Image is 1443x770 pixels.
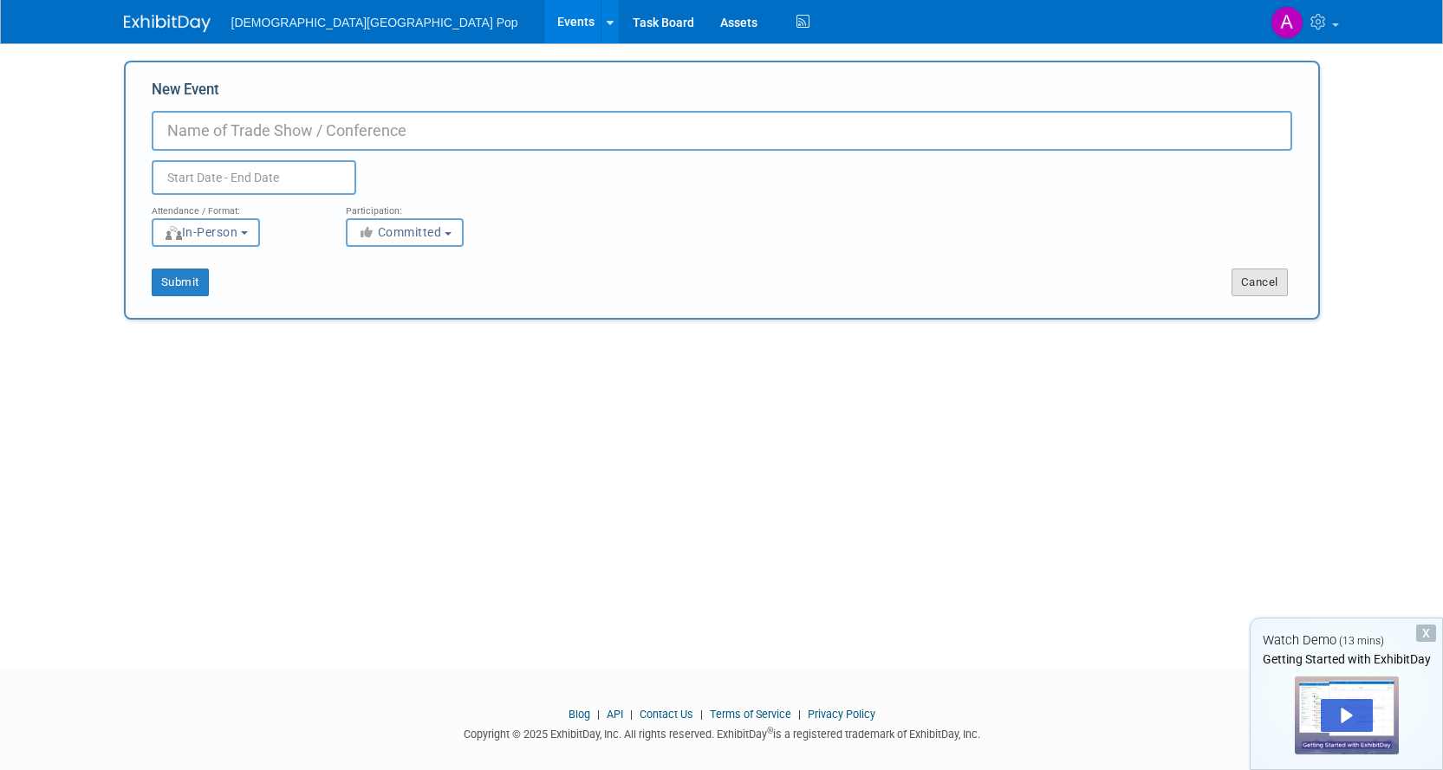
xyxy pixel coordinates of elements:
span: | [593,708,604,721]
label: New Event [152,80,219,107]
a: Terms of Service [710,708,791,721]
div: Play [1321,699,1373,732]
div: Participation: [346,195,514,217]
button: In-Person [152,218,260,247]
span: [DEMOGRAPHIC_DATA][GEOGRAPHIC_DATA] Pop [231,16,518,29]
div: Dismiss [1416,624,1436,642]
input: Name of Trade Show / Conference [152,111,1292,151]
img: ExhibitDay [124,15,211,32]
button: Cancel [1232,269,1288,296]
button: Submit [152,269,209,296]
sup: ® [767,726,773,735]
img: Amy Eskridge [1271,6,1303,39]
span: (13 mins) [1339,635,1384,647]
span: | [794,708,805,721]
a: Blog [569,708,590,721]
div: Getting Started with ExhibitDay [1251,650,1442,668]
div: Attendance / Format: [152,195,320,217]
a: API [607,708,623,721]
span: | [626,708,637,721]
input: Start Date - End Date [152,160,356,195]
span: In-Person [164,225,238,239]
span: | [696,708,707,721]
a: Contact Us [640,708,693,721]
div: Watch Demo [1251,631,1442,650]
button: Committed [346,218,464,247]
span: Committed [358,225,442,239]
a: Privacy Policy [808,708,875,721]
